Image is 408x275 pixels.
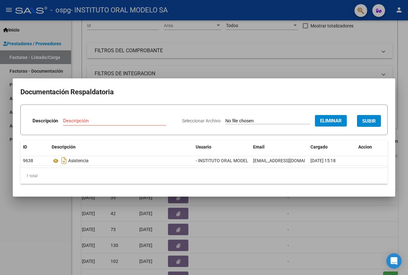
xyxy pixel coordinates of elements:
[23,158,33,163] span: 9638
[253,158,324,163] span: [EMAIL_ADDRESS][DOMAIN_NAME]
[52,144,76,149] span: Descripción
[20,168,388,184] div: 1 total
[251,140,308,154] datatable-header-cell: Email
[33,117,58,125] p: Descripción
[60,156,68,166] i: Descargar documento
[310,158,336,163] span: [DATE] 15:18
[20,140,49,154] datatable-header-cell: ID
[193,140,251,154] datatable-header-cell: Usuario
[23,144,27,149] span: ID
[52,156,191,166] div: Asistencia
[196,144,211,149] span: Usuario
[196,158,251,163] span: - INSTITUTO ORAL MODELO
[182,118,221,123] span: Seleccionar Archivo
[253,144,265,149] span: Email
[356,140,388,154] datatable-header-cell: Accion
[320,118,342,124] span: Eliminar
[358,144,372,149] span: Accion
[308,140,356,154] datatable-header-cell: Cargado
[49,140,193,154] datatable-header-cell: Descripción
[20,86,388,98] h2: Documentación Respaldatoria
[315,115,347,127] button: Eliminar
[357,115,381,127] button: SUBIR
[386,253,402,269] div: Open Intercom Messenger
[310,144,328,149] span: Cargado
[362,118,376,124] span: SUBIR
